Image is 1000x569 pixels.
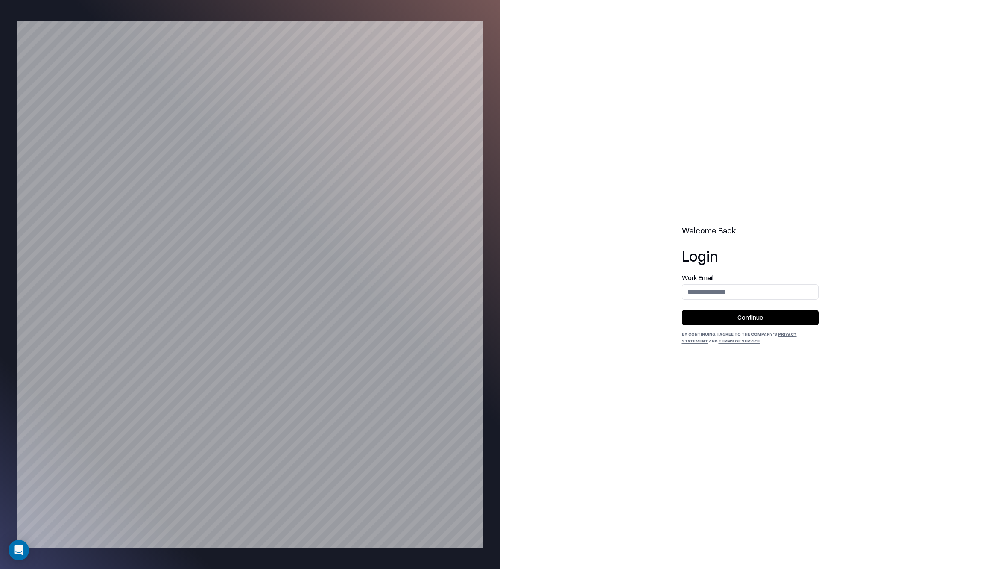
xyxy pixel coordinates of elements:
[9,540,29,560] div: Open Intercom Messenger
[682,225,819,237] h2: Welcome Back,
[682,331,797,343] a: Privacy Statement
[682,274,819,281] label: Work Email
[682,247,819,264] h1: Login
[719,338,760,343] a: Terms of Service
[682,310,819,325] button: Continue
[682,330,819,344] div: By continuing, I agree to the Company's and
